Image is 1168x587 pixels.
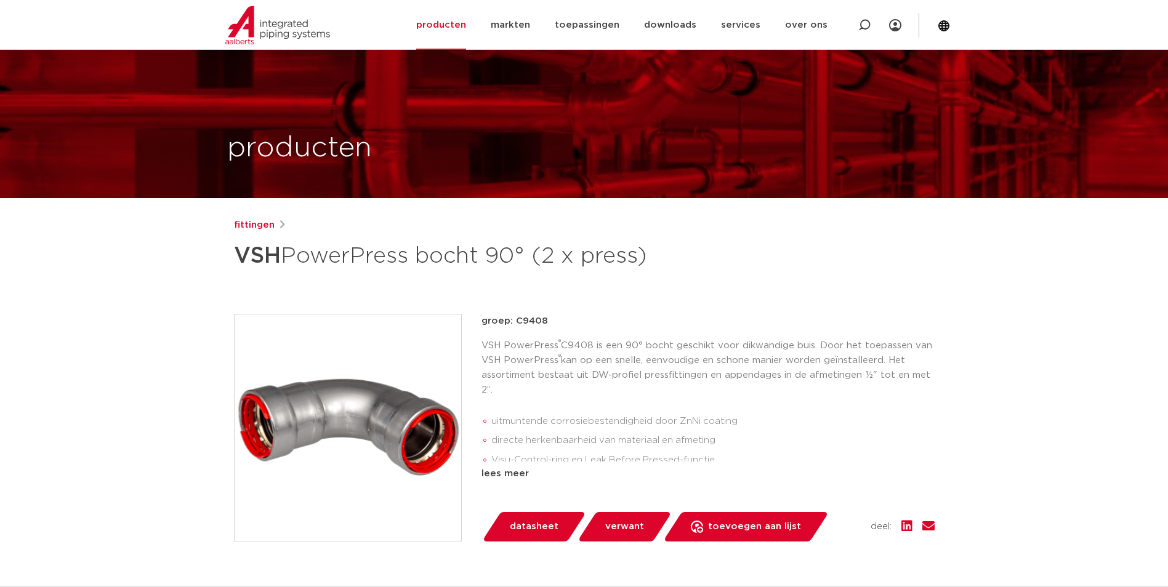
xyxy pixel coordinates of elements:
[605,517,644,537] span: verwant
[510,517,558,537] span: datasheet
[227,129,372,168] h1: producten
[558,354,561,361] sup: ®
[491,431,935,450] li: directe herkenbaarheid van materiaal en afmeting
[491,412,935,431] li: uitmuntende corrosiebestendigheid door ZnNi coating
[871,519,892,534] span: deel:
[481,512,586,541] a: datasheet
[558,339,561,346] sup: ®
[708,517,801,537] span: toevoegen aan lijst
[481,338,935,397] p: VSH PowerPress C9408 is een 90° bocht geschikt voor dikwandige buis. Door het toepassen van VSH P...
[491,450,935,470] li: Visu-Control-ring en Leak Before Pressed-functie
[235,314,461,541] img: Product Image for VSH PowerPress bocht 90° (2 x press)
[577,512,672,541] a: verwant
[481,466,935,481] div: lees meer
[234,245,281,267] strong: VSH
[481,314,935,329] p: groep: C9408
[234,238,696,274] h1: PowerPress bocht 90° (2 x press)
[234,218,275,233] a: fittingen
